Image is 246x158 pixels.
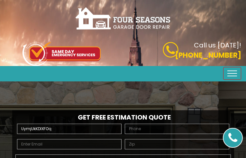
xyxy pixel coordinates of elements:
img: Four-Seasons.png [75,6,171,29]
b: Call us [DATE]! [194,41,241,50]
input: Name [17,124,122,134]
button: Toggle navigation [223,67,241,80]
input: Zip [125,139,229,149]
img: icon-top.png [23,41,101,66]
a: Call us [DATE]! [PHONE_NUMBER] [128,42,241,61]
input: Enter Email [17,139,122,149]
h2: Get Free Estimation Quote [15,113,231,121]
p: [PHONE_NUMBER] [128,50,241,61]
input: Phone [125,124,229,134]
